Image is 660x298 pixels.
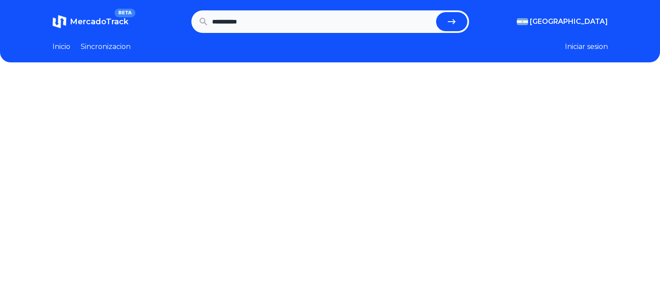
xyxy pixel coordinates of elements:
[517,16,608,27] button: [GEOGRAPHIC_DATA]
[530,16,608,27] span: [GEOGRAPHIC_DATA]
[53,42,70,52] a: Inicio
[53,15,128,29] a: MercadoTrackBETA
[517,18,528,25] img: Argentina
[81,42,131,52] a: Sincronizacion
[70,17,128,26] span: MercadoTrack
[53,15,66,29] img: MercadoTrack
[115,9,135,17] span: BETA
[565,42,608,52] button: Iniciar sesion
